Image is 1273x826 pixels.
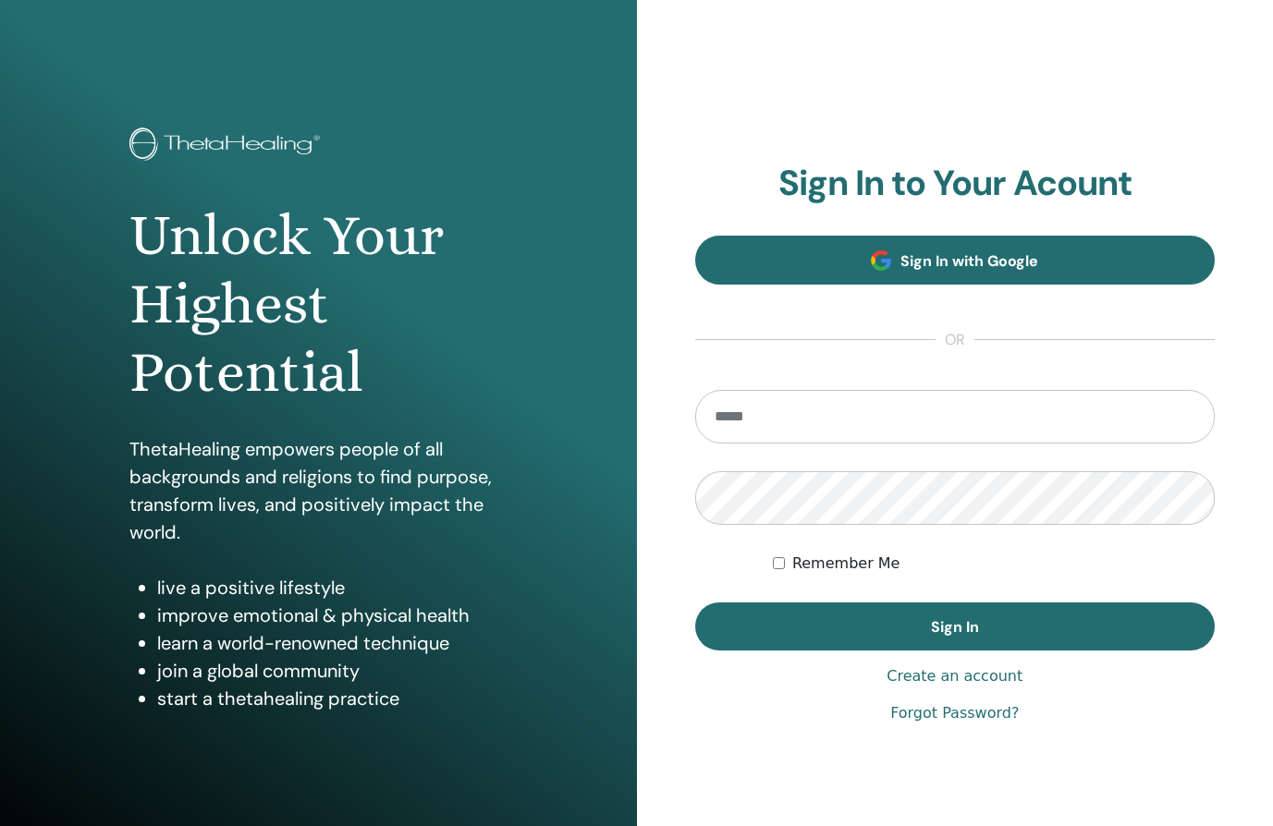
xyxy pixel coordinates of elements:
[931,617,979,637] span: Sign In
[936,329,974,351] span: or
[773,553,1215,575] div: Keep me authenticated indefinitely or until I manually logout
[900,251,1038,271] span: Sign In with Google
[157,574,508,601] li: live a positive lifestyle
[157,601,508,629] li: improve emotional & physical health
[887,665,1022,687] a: Create an account
[695,236,1216,285] a: Sign In with Google
[157,629,508,657] li: learn a world-renowned technique
[695,163,1216,205] h2: Sign In to Your Acount
[157,657,508,685] li: join a global community
[129,435,508,546] p: ThetaHealing empowers people of all backgrounds and religions to find purpose, transform lives, a...
[695,602,1216,650] button: Sign In
[792,553,900,575] label: Remember Me
[157,685,508,712] li: start a thetahealing practice
[129,201,508,407] h1: Unlock Your Highest Potential
[890,702,1019,724] a: Forgot Password?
